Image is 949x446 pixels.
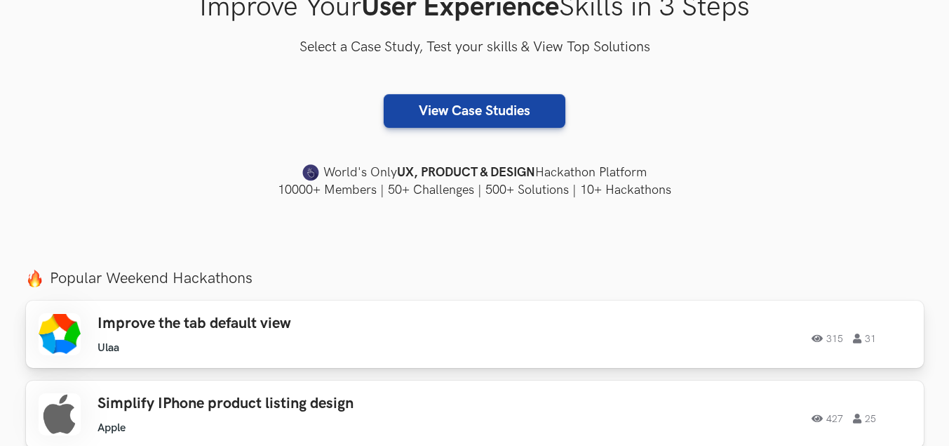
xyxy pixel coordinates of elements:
[397,163,535,183] strong: UX, PRODUCT & DESIGN
[97,421,126,435] li: Apple
[26,163,924,183] h4: World's Only Hackathon Platform
[26,181,924,199] h4: 10000+ Members | 50+ Challenges | 500+ Solutions | 10+ Hackathons
[26,269,924,288] label: Popular Weekend Hackathons
[97,395,496,413] h3: Simplify IPhone product listing design
[812,414,843,424] span: 427
[853,414,876,424] span: 25
[26,301,924,368] a: Improve the tab default view Ulaa 315 31
[26,270,43,287] img: fire.png
[302,164,319,182] img: uxhack-favicon-image.png
[97,341,119,355] li: Ulaa
[853,334,876,343] span: 31
[26,37,924,59] h3: Select a Case Study, Test your skills & View Top Solutions
[97,315,496,333] h3: Improve the tab default view
[812,334,843,343] span: 315
[384,94,565,128] a: View Case Studies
